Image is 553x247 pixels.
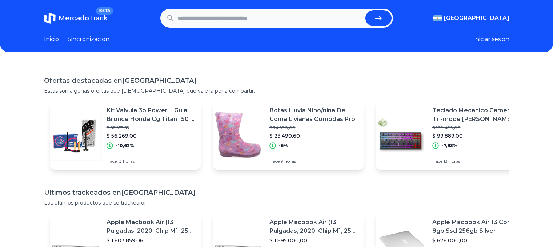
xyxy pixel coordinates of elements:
p: $ 24.990,00 [269,125,358,131]
p: Teclado Mecanico Gamer Tri-mode [PERSON_NAME] G75 Pro Negro [432,106,521,123]
p: $ 99.889,00 [432,132,521,139]
p: Apple Macbook Air (13 Pulgadas, 2020, Chip M1, 256 Gb De Ssd, 8 Gb De Ram) - Plata [269,218,358,235]
span: BETA [96,7,113,15]
img: Featured image [213,110,264,161]
h1: Ofertas destacadas en [GEOGRAPHIC_DATA] [44,76,509,86]
p: Hace 9 horas [269,158,358,164]
button: Iniciar sesion [473,35,509,44]
p: Kit Valvula 3b Power + Guia Bronce Honda Cg Titan 150 + Ret [107,106,195,123]
a: Featured imageKit Valvula 3b Power + Guia Bronce Honda Cg Titan 150 + Ret$ 62.955,55$ 56.269,00-1... [50,100,201,170]
p: $ 108.489,00 [432,125,521,131]
p: Hace 13 horas [432,158,521,164]
span: [GEOGRAPHIC_DATA] [444,14,509,23]
a: MercadoTrackBETA [44,12,108,24]
p: Apple Macbook Air 13 Core I5 8gb Ssd 256gb Silver [432,218,521,235]
a: Featured imageTeclado Mecanico Gamer Tri-mode [PERSON_NAME] G75 Pro Negro$ 108.489,00$ 99.889,00-... [376,100,527,170]
a: Featured imageBotas Lluvia Niño/niña De Goma Livianas Cómodas Pro.$ 24.990,00$ 23.490,60-6%Hace 9... [213,100,364,170]
img: Featured image [376,110,426,161]
p: $ 56.269,00 [107,132,195,139]
img: MercadoTrack [44,12,56,24]
p: $ 678.000,00 [432,237,521,244]
p: Los ultimos productos que se trackearon. [44,199,509,206]
p: Apple Macbook Air (13 Pulgadas, 2020, Chip M1, 256 Gb De Ssd, 8 Gb De Ram) - Plata [107,218,195,235]
a: Sincronizacion [68,35,109,44]
p: $ 1.895.000,00 [269,237,358,244]
p: Hace 13 horas [107,158,195,164]
p: Estas son algunas ofertas que [DEMOGRAPHIC_DATA] que vale la pena compartir. [44,87,509,94]
img: Featured image [50,110,101,161]
button: [GEOGRAPHIC_DATA] [433,14,509,23]
h1: Ultimos trackeados en [GEOGRAPHIC_DATA] [44,187,509,198]
p: Botas Lluvia Niño/niña De Goma Livianas Cómodas Pro. [269,106,358,123]
p: -10,62% [116,143,134,149]
p: -7,93% [442,143,457,149]
p: $ 62.955,55 [107,125,195,131]
img: Argentina [433,15,442,21]
p: $ 1.803.859,06 [107,237,195,244]
a: Inicio [44,35,59,44]
p: $ 23.490,60 [269,132,358,139]
span: MercadoTrack [59,14,108,22]
p: -6% [279,143,288,149]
